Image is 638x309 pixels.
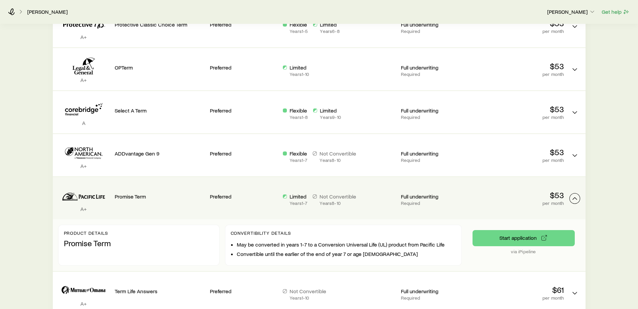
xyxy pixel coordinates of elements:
[210,150,277,157] p: Preferred
[547,8,596,16] button: [PERSON_NAME]
[474,201,564,206] p: per month
[231,230,456,236] p: Convertibility Details
[115,193,205,200] p: Promise Term
[401,201,468,206] p: Required
[58,34,109,40] p: A+
[290,193,307,200] p: Limited
[237,251,456,257] li: Convertible until the earlier of the end of year 7 or age [DEMOGRAPHIC_DATA]
[320,21,339,28] p: Limited
[115,64,205,71] p: OPTerm
[401,72,468,77] p: Required
[401,107,468,114] p: Full underwriting
[474,29,564,34] p: per month
[290,288,326,295] p: Not Convertible
[210,193,277,200] p: Preferred
[320,150,356,157] p: Not Convertible
[320,158,356,163] p: Years 8 - 10
[601,8,630,16] button: Get help
[210,107,277,114] p: Preferred
[401,158,468,163] p: Required
[115,150,205,157] p: ADDvantage Gen 9
[474,285,564,295] p: $61
[237,241,456,248] li: May be converted in years 1-7 to a Conversion Universal Life (UL) product from Pacific Life
[115,288,205,295] p: Term Life Answers
[64,238,214,248] p: Promise Term
[401,288,468,295] p: Full underwriting
[27,9,68,15] a: [PERSON_NAME]
[290,107,308,114] p: Flexible
[401,193,468,200] p: Full underwriting
[474,115,564,120] p: per month
[474,158,564,163] p: per month
[473,230,575,246] button: via iPipeline
[290,150,307,157] p: Flexible
[474,104,564,114] p: $53
[474,295,564,301] p: per month
[290,158,307,163] p: Years 1 - 7
[210,64,277,71] p: Preferred
[401,64,468,71] p: Full underwriting
[115,21,205,28] p: Protective Classic Choice Term
[474,147,564,157] p: $53
[290,115,308,120] p: Years 1 - 8
[58,163,109,169] p: A+
[474,190,564,200] p: $53
[474,72,564,77] p: per month
[290,72,309,77] p: Years 1 - 10
[401,150,468,157] p: Full underwriting
[58,77,109,83] p: A+
[290,201,307,206] p: Years 1 - 7
[58,206,109,212] p: A+
[320,193,356,200] p: Not Convertible
[290,29,308,34] p: Years 1 - 5
[58,120,109,126] p: A
[58,300,109,307] p: A+
[320,201,356,206] p: Years 8 - 10
[401,115,468,120] p: Required
[64,230,214,236] p: Product details
[473,249,575,254] p: via iPipeline
[320,107,341,114] p: Limited
[210,21,277,28] p: Preferred
[401,29,468,34] p: Required
[401,21,468,28] p: Full underwriting
[547,8,596,15] p: [PERSON_NAME]
[210,288,277,295] p: Preferred
[401,295,468,301] p: Required
[474,61,564,71] p: $53
[115,107,205,114] p: Select A Term
[290,64,309,71] p: Limited
[290,21,308,28] p: Flexible
[320,29,339,34] p: Years 6 - 8
[320,115,341,120] p: Years 9 - 10
[290,295,326,301] p: Years 1 - 10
